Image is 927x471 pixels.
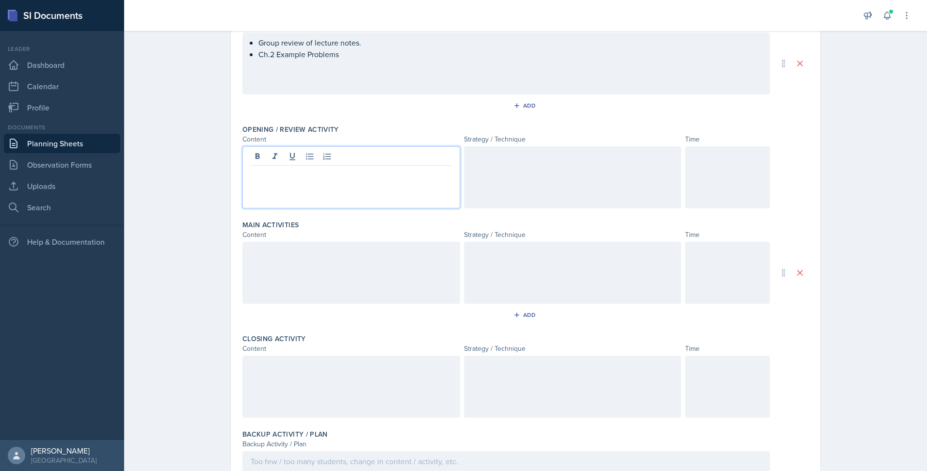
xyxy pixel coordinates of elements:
[685,344,770,354] div: Time
[31,446,96,455] div: [PERSON_NAME]
[510,308,542,322] button: Add
[242,220,299,230] label: Main Activities
[242,334,306,344] label: Closing Activity
[4,55,120,75] a: Dashboard
[510,98,542,113] button: Add
[242,134,460,144] div: Content
[258,37,762,48] p: Group review of lecture notes.
[31,455,96,465] div: [GEOGRAPHIC_DATA]
[4,45,120,53] div: Leader
[464,230,682,240] div: Strategy / Technique
[4,155,120,174] a: Observation Forms
[4,176,120,196] a: Uploads
[242,125,339,134] label: Opening / Review Activity
[515,311,536,319] div: Add
[242,230,460,240] div: Content
[258,48,762,60] p: Ch.2 Example Problems
[242,344,460,354] div: Content
[464,344,682,354] div: Strategy / Technique
[685,230,770,240] div: Time
[4,134,120,153] a: Planning Sheets
[4,98,120,117] a: Profile
[464,134,682,144] div: Strategy / Technique
[515,102,536,110] div: Add
[4,232,120,251] div: Help & Documentation
[685,134,770,144] div: Time
[4,123,120,132] div: Documents
[242,429,328,439] label: Backup Activity / Plan
[4,77,120,96] a: Calendar
[242,439,770,449] div: Backup Activity / Plan
[4,198,120,217] a: Search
